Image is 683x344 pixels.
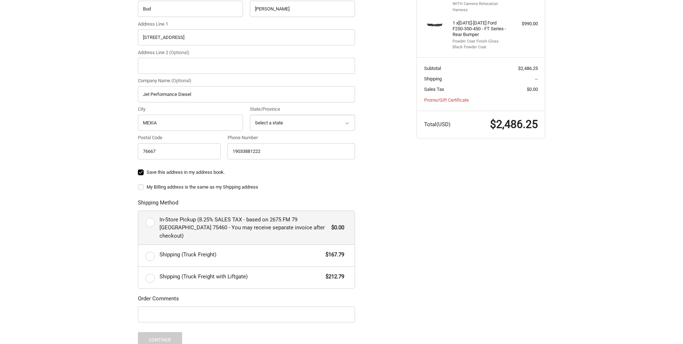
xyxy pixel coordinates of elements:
h4: 1 x [DATE]-[DATE] Ford F250-350-450 - FT Series - Rear Bumper [453,20,508,38]
label: Phone Number [228,134,355,141]
legend: Shipping Method [138,199,178,210]
span: Shipping (Truck Freight) [159,251,322,259]
span: Shipping [424,76,442,81]
span: $212.79 [322,273,344,281]
span: Total (USD) [424,121,450,128]
span: $2,486.25 [518,66,538,71]
label: Address Line 1 [138,21,355,28]
span: Sales Tax [424,87,444,92]
small: (Optional) [169,50,189,55]
li: Powder Coat Finish Gloss Black Powder Coat [453,39,508,50]
span: In-Store Pickup (8.25% SALES TAX - based on 2675 FM 79 [GEOGRAPHIC_DATA] 75460 - You may receive ... [159,216,328,240]
label: My Billing address is the same as my Shipping address [138,184,355,190]
span: $167.79 [322,251,344,259]
span: Shipping (Truck Freight with Liftgate) [159,273,322,281]
label: Address Line 2 [138,49,355,56]
span: -- [535,76,538,81]
span: $0.00 [328,224,344,232]
a: Promo/Gift Certificate [424,97,469,103]
label: State/Province [250,106,355,113]
label: Postal Code [138,134,221,141]
label: Save this address in my address book. [138,169,355,175]
iframe: Chat Widget [647,309,683,344]
span: $0.00 [527,87,538,92]
small: (Optional) [171,78,192,83]
span: Subtotal [424,66,441,71]
span: $2,486.25 [490,118,538,131]
label: Company Name [138,77,355,84]
div: $990.00 [509,20,538,27]
label: City [138,106,243,113]
legend: Order Comments [138,295,179,306]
